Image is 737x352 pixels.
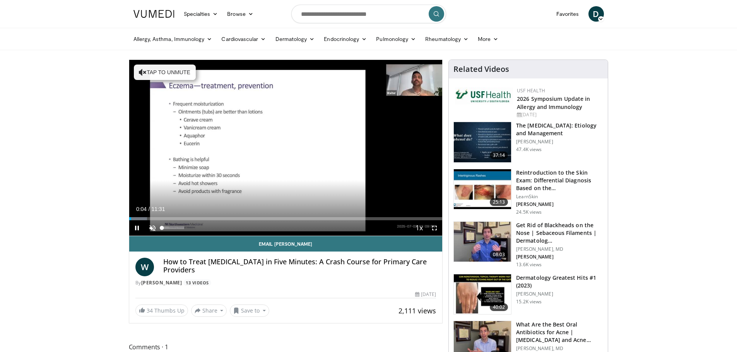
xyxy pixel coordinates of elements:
a: Pulmonology [371,31,421,47]
p: [PERSON_NAME] [516,139,603,145]
span: / [149,206,150,212]
span: 11:31 [151,206,165,212]
button: Fullscreen [427,220,442,236]
a: 08:03 Get Rid of Blackheads on the Nose | Sebaceous Filaments | Dermatolog… [PERSON_NAME], MD [PE... [453,221,603,268]
a: Browse [222,6,258,22]
p: LearnSkin [516,194,603,200]
a: 2026 Symposium Update in Allergy and Immunology [517,95,590,111]
h3: Reintroduction to the Skin Exam: Differential Diagnosis Based on the… [516,169,603,192]
a: Cardiovascular [217,31,270,47]
a: [PERSON_NAME] [141,279,182,286]
a: More [473,31,503,47]
h3: The [MEDICAL_DATA]: Etiology and Management [516,122,603,137]
a: Email [PERSON_NAME] [129,236,443,252]
button: Pause [129,220,145,236]
img: 6ba8804a-8538-4002-95e7-a8f8012d4a11.png.150x105_q85_autocrop_double_scale_upscale_version-0.2.jpg [455,87,513,104]
img: 022c50fb-a848-4cac-a9d8-ea0906b33a1b.150x105_q85_crop-smart_upscale.jpg [454,169,511,209]
a: 40:02 Dermatology Greatest Hits #1 (2023) [PERSON_NAME] 15.2K views [453,274,603,315]
p: [PERSON_NAME] [516,201,603,207]
a: 13 Videos [183,279,212,286]
p: 13.6K views [516,262,542,268]
input: Search topics, interventions [291,5,446,23]
span: 0:04 [136,206,147,212]
video-js: Video Player [129,60,443,236]
div: [DATE] [517,111,602,118]
div: Progress Bar [129,217,443,220]
div: [DATE] [415,291,436,298]
button: Unmute [145,220,160,236]
button: Playback Rate [411,220,427,236]
h4: Related Videos [453,65,509,74]
p: 47.4K views [516,146,542,153]
h3: What Are the Best Oral Antibiotics for Acne | [MEDICAL_DATA] and Acne… [516,321,603,344]
img: 167f4955-2110-4677-a6aa-4d4647c2ca19.150x105_q85_crop-smart_upscale.jpg [454,274,511,315]
p: [PERSON_NAME] [516,254,603,260]
span: 37:14 [490,151,508,159]
span: Comments 1 [129,342,443,352]
a: Dermatology [271,31,320,47]
span: 25:13 [490,198,508,206]
a: Rheumatology [421,31,473,47]
a: Allergy, Asthma, Immunology [129,31,217,47]
button: Save to [230,304,269,317]
h3: Dermatology Greatest Hits #1 (2023) [516,274,603,289]
button: Tap to unmute [134,65,196,80]
span: 34 [147,307,153,314]
a: 34 Thumbs Up [135,304,188,316]
h4: How to Treat [MEDICAL_DATA] in Five Minutes: A Crash Course for Primary Care Providers [163,258,436,274]
a: Favorites [552,6,584,22]
a: Specialties [179,6,223,22]
img: VuMedi Logo [133,10,174,18]
a: D [588,6,604,22]
span: 40:02 [490,303,508,311]
h3: Get Rid of Blackheads on the Nose | Sebaceous Filaments | Dermatolog… [516,221,603,245]
p: [PERSON_NAME] [516,291,603,297]
span: 08:03 [490,251,508,258]
a: USF Health [517,87,545,94]
a: W [135,258,154,276]
img: c5af237d-e68a-4dd3-8521-77b3daf9ece4.150x105_q85_crop-smart_upscale.jpg [454,122,511,162]
p: 15.2K views [516,299,542,305]
a: 25:13 Reintroduction to the Skin Exam: Differential Diagnosis Based on the… LearnSkin [PERSON_NAM... [453,169,603,215]
a: Endocrinology [319,31,371,47]
a: 37:14 The [MEDICAL_DATA]: Etiology and Management [PERSON_NAME] 47.4K views [453,122,603,163]
p: [PERSON_NAME], MD [516,345,603,352]
p: 24.5K views [516,209,542,215]
img: 54dc8b42-62c8-44d6-bda4-e2b4e6a7c56d.150x105_q85_crop-smart_upscale.jpg [454,222,511,262]
span: 2,111 views [398,306,436,315]
div: By [135,279,436,286]
div: Volume Level [162,226,184,229]
p: [PERSON_NAME], MD [516,246,603,252]
button: Share [191,304,227,317]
